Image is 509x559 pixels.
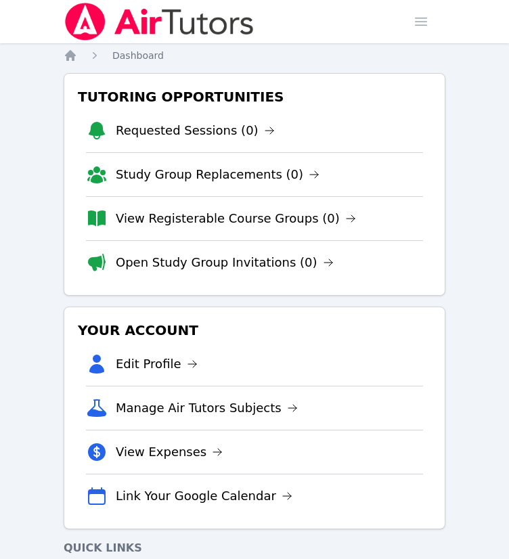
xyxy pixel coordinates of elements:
a: Open Study Group Invitations (0) [116,253,334,272]
a: Edit Profile [116,355,198,374]
nav: Breadcrumb [64,49,445,62]
span: Dashboard [112,50,164,61]
h4: Quick Links [64,540,445,556]
img: Air Tutors [64,3,255,41]
a: Dashboard [112,49,164,62]
a: Study Group Replacements (0) [116,165,319,184]
h3: Your Account [75,318,434,342]
a: View Registerable Course Groups (0) [116,209,356,228]
a: Manage Air Tutors Subjects [116,399,298,418]
h3: Tutoring Opportunities [75,85,434,109]
a: Link Your Google Calendar [116,487,292,506]
a: Requested Sessions (0) [116,121,275,140]
a: View Expenses [116,443,223,462]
